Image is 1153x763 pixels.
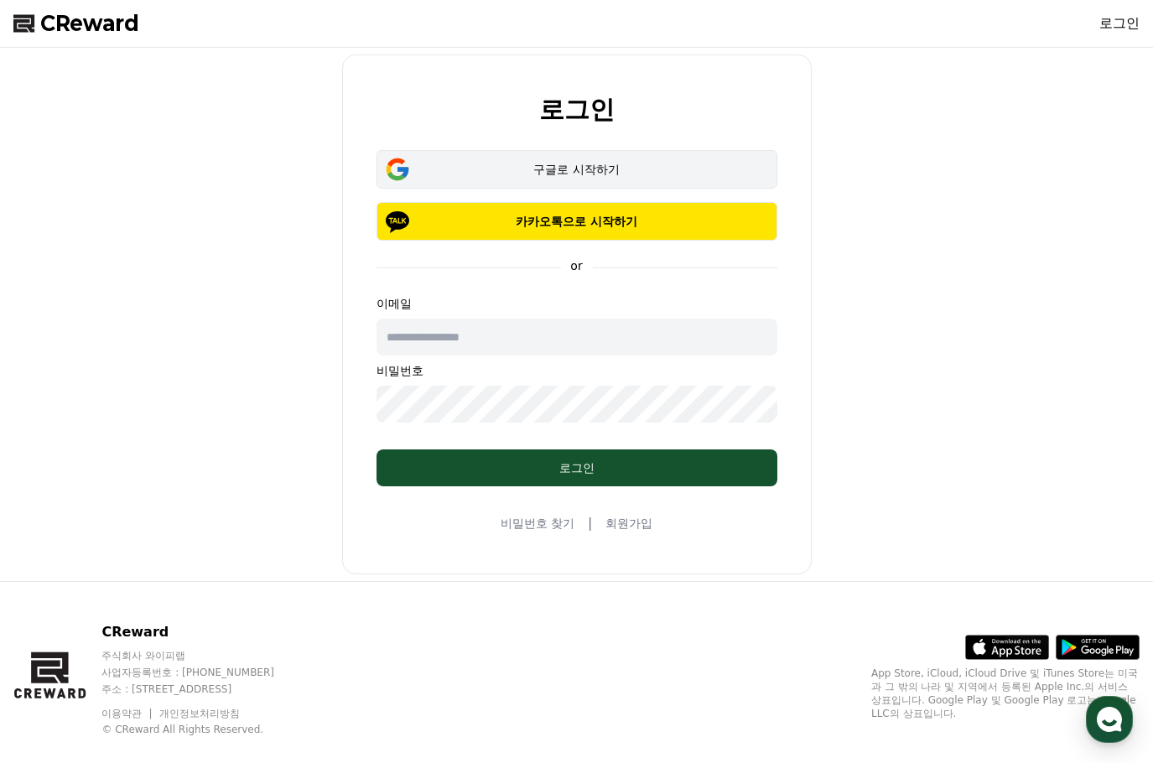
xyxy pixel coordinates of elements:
[401,161,753,178] div: 구글로 시작하기
[53,557,63,570] span: 홈
[101,683,306,696] p: 주소 : [STREET_ADDRESS]
[605,515,652,532] a: 회원가입
[377,202,777,241] button: 카카오톡으로 시작하기
[111,532,216,574] a: 대화
[401,213,753,230] p: 카카오톡으로 시작하기
[101,666,306,679] p: 사업자등록번호 : [PHONE_NUMBER]
[871,667,1140,720] p: App Store, iCloud, iCloud Drive 및 iTunes Store는 미국과 그 밖의 나라 및 지역에서 등록된 Apple Inc.의 서비스 상표입니다. Goo...
[377,449,777,486] button: 로그인
[259,557,279,570] span: 설정
[101,723,306,736] p: © CReward All Rights Reserved.
[13,10,139,37] a: CReward
[410,459,744,476] div: 로그인
[377,362,777,379] p: 비밀번호
[153,558,174,571] span: 대화
[101,708,154,719] a: 이용약관
[377,295,777,312] p: 이메일
[5,532,111,574] a: 홈
[1099,13,1140,34] a: 로그인
[101,622,306,642] p: CReward
[377,150,777,189] button: 구글로 시작하기
[40,10,139,37] span: CReward
[216,532,322,574] a: 설정
[101,649,306,662] p: 주식회사 와이피랩
[159,708,240,719] a: 개인정보처리방침
[560,257,592,274] p: or
[588,513,592,533] span: |
[539,96,615,123] h2: 로그인
[501,515,574,532] a: 비밀번호 찾기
